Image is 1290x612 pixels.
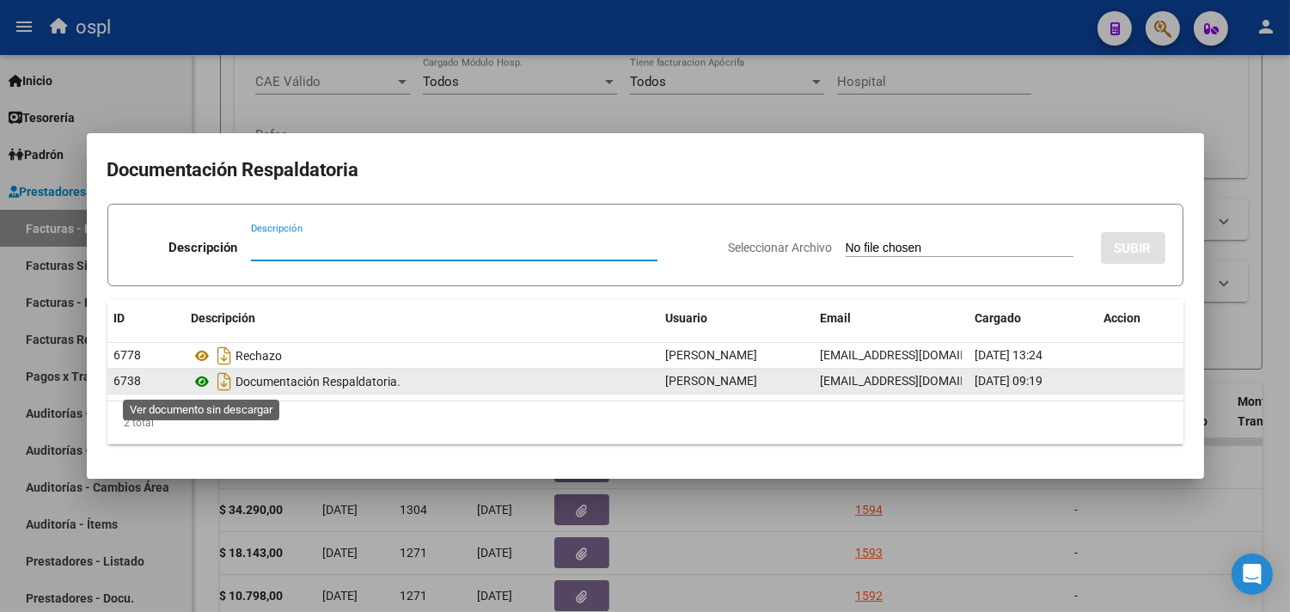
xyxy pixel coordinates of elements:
[1115,241,1152,256] span: SUBIR
[114,374,142,388] span: 6738
[659,300,814,337] datatable-header-cell: Usuario
[666,374,758,388] span: [PERSON_NAME]
[214,368,236,395] i: Descargar documento
[821,311,852,325] span: Email
[185,300,659,337] datatable-header-cell: Descripción
[114,311,125,325] span: ID
[168,238,237,258] p: Descripción
[192,342,652,370] div: Rechazo
[821,374,1012,388] span: [EMAIL_ADDRESS][DOMAIN_NAME]
[192,311,256,325] span: Descripción
[214,342,236,370] i: Descargar documento
[107,300,185,337] datatable-header-cell: ID
[975,311,1022,325] span: Cargado
[1232,554,1273,595] div: Open Intercom Messenger
[821,348,1012,362] span: [EMAIL_ADDRESS][DOMAIN_NAME]
[666,311,708,325] span: Usuario
[107,154,1183,187] h2: Documentación Respaldatoria
[814,300,969,337] datatable-header-cell: Email
[975,348,1043,362] span: [DATE] 13:24
[1101,232,1165,264] button: SUBIR
[666,348,758,362] span: [PERSON_NAME]
[192,368,652,395] div: Documentación Respaldatoria.
[729,241,833,254] span: Seleccionar Archivo
[1097,300,1183,337] datatable-header-cell: Accion
[975,374,1043,388] span: [DATE] 09:19
[114,348,142,362] span: 6778
[107,401,1183,444] div: 2 total
[969,300,1097,337] datatable-header-cell: Cargado
[1104,311,1141,325] span: Accion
